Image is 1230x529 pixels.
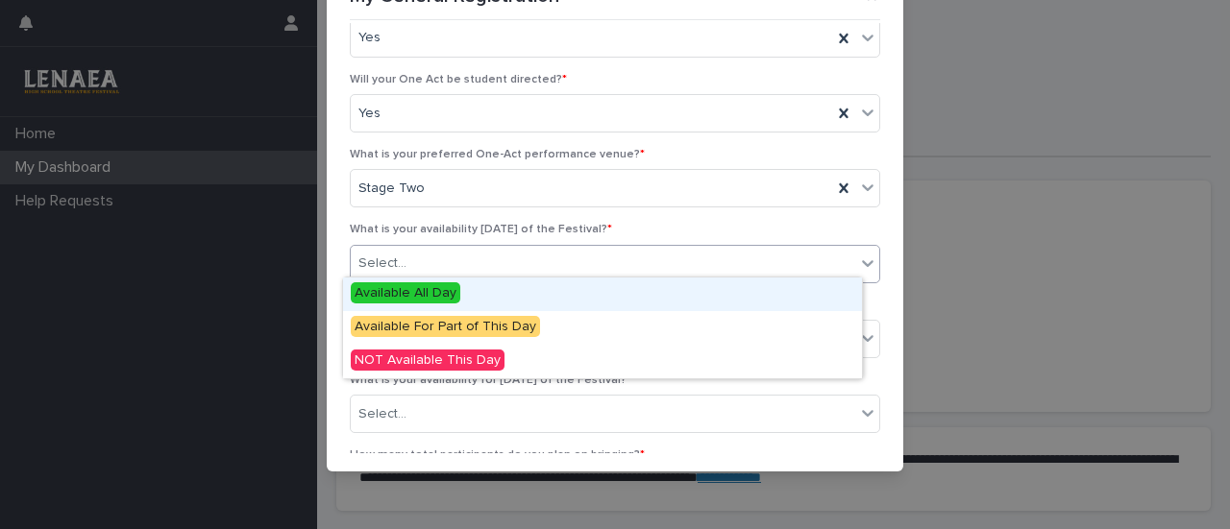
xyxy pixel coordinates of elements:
[351,349,504,371] span: NOT Available This Day
[343,277,862,311] div: Available All Day
[351,316,540,337] span: Available For Part of This Day
[350,224,612,235] span: What is your availability [DATE] of the Festival?
[358,28,381,48] span: Yes
[350,74,567,85] span: Will your One Act be student directed?
[350,149,645,160] span: What is your preferred One-Act performance venue?
[350,449,645,461] span: How many total participants do you plan on bringing?
[350,374,631,386] span: What is your availability for [DATE] of the Festival?
[358,404,406,424] div: Select...
[343,311,862,345] div: Available For Part of This Day
[358,104,381,124] span: Yes
[358,179,425,199] span: Stage Two
[358,253,406,274] div: Select...
[343,345,862,378] div: NOT Available This Day
[351,282,460,303] span: Available All Day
